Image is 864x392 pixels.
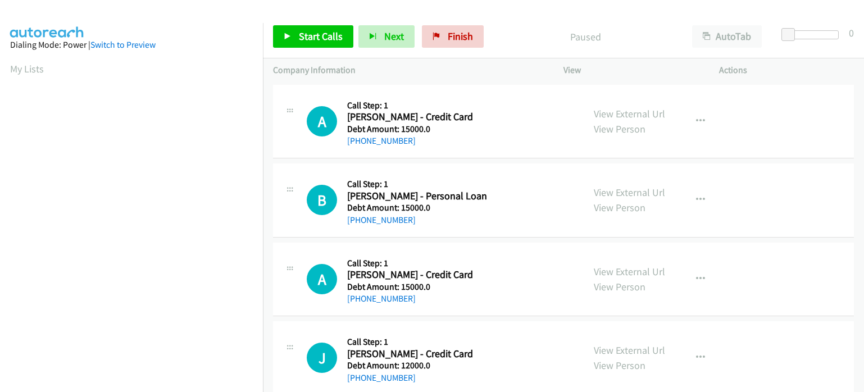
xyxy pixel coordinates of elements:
[594,107,665,120] a: View External Url
[307,185,337,215] h1: B
[384,30,404,43] span: Next
[347,100,495,111] h5: Call Step: 1
[10,38,253,52] div: Dialing Mode: Power |
[307,106,337,136] h1: A
[347,215,416,225] a: [PHONE_NUMBER]
[347,135,416,146] a: [PHONE_NUMBER]
[594,280,645,293] a: View Person
[90,39,156,50] a: Switch to Preview
[347,124,495,135] h5: Debt Amount: 15000.0
[347,111,495,124] h2: [PERSON_NAME] - Credit Card
[448,30,473,43] span: Finish
[307,185,337,215] div: The call is yet to be attempted
[422,25,484,48] a: Finish
[347,281,495,293] h5: Debt Amount: 15000.0
[358,25,415,48] button: Next
[273,25,353,48] a: Start Calls
[347,372,416,383] a: [PHONE_NUMBER]
[307,106,337,136] div: The call is yet to be attempted
[299,30,343,43] span: Start Calls
[347,268,495,281] h2: [PERSON_NAME] - Credit Card
[594,359,645,372] a: View Person
[273,63,543,77] p: Company Information
[10,62,44,75] a: My Lists
[347,348,495,361] h2: [PERSON_NAME] - Credit Card
[347,202,495,213] h5: Debt Amount: 15000.0
[307,343,337,373] h1: J
[692,25,762,48] button: AutoTab
[563,63,699,77] p: View
[307,264,337,294] div: The call is yet to be attempted
[594,201,645,214] a: View Person
[347,336,495,348] h5: Call Step: 1
[347,179,495,190] h5: Call Step: 1
[594,265,665,278] a: View External Url
[594,344,665,357] a: View External Url
[347,360,495,371] h5: Debt Amount: 12000.0
[719,63,854,77] p: Actions
[849,25,854,40] div: 0
[594,186,665,199] a: View External Url
[347,293,416,304] a: [PHONE_NUMBER]
[594,122,645,135] a: View Person
[787,30,839,39] div: Delay between calls (in seconds)
[347,190,495,203] h2: [PERSON_NAME] - Personal Loan
[347,258,495,269] h5: Call Step: 1
[307,343,337,373] div: The call is yet to be attempted
[307,264,337,294] h1: A
[499,29,672,44] p: Paused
